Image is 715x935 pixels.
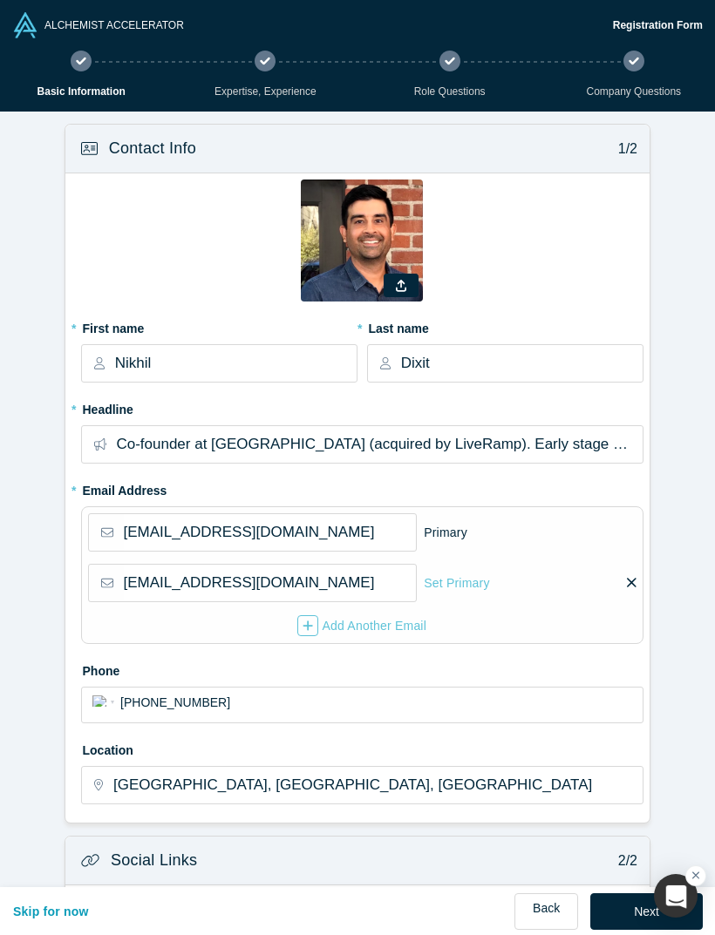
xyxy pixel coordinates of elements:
[109,137,196,160] h3: Contact Info
[44,17,184,33] p: ALCHEMIST ACCELERATOR
[111,849,197,872] h3: Social Links
[414,84,486,99] p: Role Questions
[423,518,468,548] div: Primary
[587,84,682,99] p: Company Questions
[590,893,703,930] button: Next
[609,850,637,871] p: 2/2
[423,568,490,599] div: Set Primary
[514,893,578,930] a: Back
[12,893,90,930] button: Skip for now
[12,12,38,38] img: Alchemist Accelerator Logomark
[81,314,358,338] label: First name
[301,180,423,302] img: Profile user default
[37,84,126,99] p: Basic Information
[297,615,426,636] div: Add Another Email
[296,614,427,637] button: Add Another Email
[117,426,643,463] input: Partner, CEO
[81,656,644,681] label: Phone
[81,476,167,500] label: Email Address
[613,19,703,31] strong: Registration Form
[113,767,642,803] input: Enter a location
[81,395,644,419] label: Headline
[367,314,644,338] label: Last name
[609,139,637,159] p: 1/2
[81,735,644,760] label: Location
[214,84,317,99] p: Expertise, Experience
